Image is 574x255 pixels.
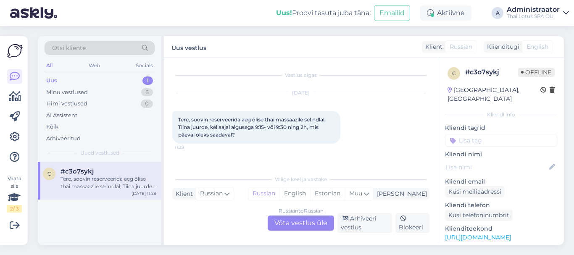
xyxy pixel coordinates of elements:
div: Blokeeri [395,213,429,233]
div: AI Assistent [46,111,77,120]
div: 6 [141,88,153,97]
div: Arhiveeri vestlus [337,213,392,233]
div: Arhiveeritud [46,134,81,143]
div: Web [87,60,102,71]
div: Administraator [507,6,560,13]
div: Thai Lotus SPA OÜ [507,13,560,20]
b: Uus! [276,9,292,17]
div: [PERSON_NAME] [374,189,427,198]
div: Aktiivne [420,5,471,21]
p: Kliendi telefon [445,201,557,210]
label: Uus vestlus [171,41,206,53]
div: Russian [248,187,279,200]
div: Tiimi vestlused [46,100,87,108]
div: Kliendi info [445,111,557,118]
span: Russian [450,42,472,51]
div: All [45,60,54,71]
div: Vaata siia [7,175,22,213]
div: Klient [422,42,442,51]
div: Tere, soovin reserveerida aeg õlise thai massaazile sel ndlal, Tiina juurde, kellaajal algusega 9... [61,175,156,190]
div: 1 [142,76,153,85]
span: #c3o7sykj [61,168,94,175]
span: Uued vestlused [80,149,119,157]
input: Lisa tag [445,134,557,147]
div: 0 [141,100,153,108]
div: Klient [172,189,193,198]
div: [DATE] [172,89,429,97]
div: A [492,7,503,19]
a: AdministraatorThai Lotus SPA OÜ [507,6,569,20]
div: Kõik [46,123,58,131]
div: Minu vestlused [46,88,88,97]
div: Uus [46,76,57,85]
div: Proovi tasuta juba täna: [276,8,371,18]
p: Kliendi tag'id [445,124,557,132]
div: Küsi meiliaadressi [445,186,505,197]
span: 11:29 [175,144,206,150]
a: [URL][DOMAIN_NAME] [445,234,511,241]
span: Russian [200,189,223,198]
div: Russian to Russian [279,207,324,215]
div: Klienditugi [484,42,519,51]
span: Muu [349,189,362,197]
span: Tere, soovin reserveerida aeg õlise thai massaazile sel ndlal, Tiina juurde, kellaajal algusega 9... [178,116,327,138]
span: Otsi kliente [52,44,86,53]
p: Kliendi email [445,177,557,186]
div: Socials [134,60,155,71]
span: c [452,70,456,76]
span: English [527,42,548,51]
div: # c3o7sykj [465,67,518,77]
div: Valige keel ja vastake [172,176,429,183]
img: Askly Logo [7,43,23,59]
div: Võta vestlus üle [268,216,334,231]
p: Klienditeekond [445,224,557,233]
div: Vestlus algas [172,71,429,79]
div: Küsi telefoninumbrit [445,210,513,221]
p: Kliendi nimi [445,150,557,159]
div: 2 / 3 [7,205,22,213]
span: Offline [518,68,555,77]
div: English [279,187,310,200]
div: [DATE] 11:29 [132,190,156,197]
span: c [47,171,51,177]
input: Lisa nimi [445,163,548,172]
div: Estonian [310,187,345,200]
button: Emailid [374,5,410,21]
div: [GEOGRAPHIC_DATA], [GEOGRAPHIC_DATA] [448,86,540,103]
p: Vaata edasi ... [445,244,557,252]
